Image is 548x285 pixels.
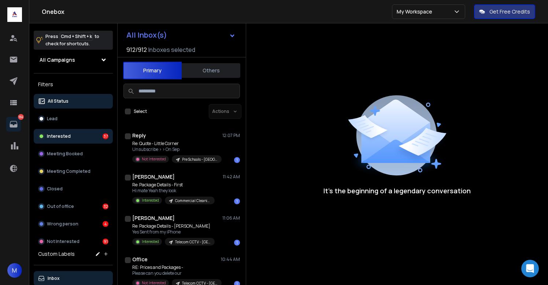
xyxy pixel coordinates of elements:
div: 32 [103,204,108,209]
p: It’s the beginning of a legendary conversation [323,186,471,196]
h1: Office [132,256,148,263]
div: 1 [234,157,240,163]
img: logo [7,7,22,22]
button: Get Free Credits [474,4,535,19]
button: Meeting Completed [34,164,113,179]
button: All Campaigns [34,53,113,67]
h1: All Inbox(s) [126,31,167,39]
p: Please can you delete our [132,270,220,276]
span: Cmd + Shift + k [60,32,93,41]
button: Closed [34,182,113,196]
button: Interested37 [34,129,113,144]
button: All Status [34,94,113,109]
h3: Custom Labels [38,250,75,258]
p: Press to check for shortcuts. [45,33,99,47]
p: All Status [48,98,68,104]
p: Interested [142,239,159,244]
h1: [PERSON_NAME] [132,173,175,180]
p: Inbox [48,275,60,281]
p: Telecom CCTV - [GEOGRAPHIC_DATA] [175,239,210,245]
p: My Workspace [397,8,435,15]
button: M [7,263,22,278]
div: 1 [234,240,240,246]
button: Primary [123,62,182,79]
p: Hi mate Yeah they look [132,188,215,194]
h3: Filters [34,79,113,90]
p: 12:07 PM [222,133,240,138]
p: Closed [47,186,63,192]
p: Meeting Booked [47,151,83,157]
p: Get Free Credits [489,8,530,15]
p: Unsubscribe > > On Sep [132,147,220,152]
button: Meeting Booked [34,147,113,161]
div: 1 [234,198,240,204]
p: Pre Schools - [GEOGRAPHIC_DATA] [182,157,217,162]
button: Not Interested91 [34,234,113,249]
h3: Inboxes selected [148,45,195,54]
h1: All Campaigns [40,56,75,64]
h1: [PERSON_NAME] [132,214,175,222]
p: Re: Quote - Little Corner [132,141,220,147]
button: Others [182,62,240,79]
div: 4 [103,221,108,227]
p: Interested [142,198,159,203]
p: Re: Package Details - [PERSON_NAME] [132,223,215,229]
p: 10:44 AM [221,256,240,262]
p: Commercial Cleaning - [GEOGRAPHIC_DATA] [DATE] [175,198,210,204]
h1: Reply [132,132,146,139]
button: Lead [34,111,113,126]
label: Select [134,109,147,114]
button: Wrong person4 [34,217,113,231]
button: Out of office32 [34,199,113,214]
p: 11:06 AM [222,215,240,221]
a: 164 [6,117,21,132]
p: Wrong person [47,221,78,227]
span: 912 / 912 [126,45,147,54]
div: Open Intercom Messenger [521,260,539,277]
p: Not Interested [142,156,166,162]
p: Yes Sent from my iPhone [132,229,215,235]
p: RE: Prices and Packages - [132,265,220,270]
div: 37 [103,133,108,139]
div: 91 [103,239,108,244]
p: Lead [47,116,58,122]
p: 164 [18,114,24,120]
p: Not Interested [47,239,79,244]
p: 11:42 AM [223,174,240,180]
p: Meeting Completed [47,168,90,174]
p: Re: Package Details - First [132,182,215,188]
button: All Inbox(s) [121,28,241,42]
p: Interested [47,133,71,139]
h1: Onebox [42,7,392,16]
p: Out of office [47,204,74,209]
